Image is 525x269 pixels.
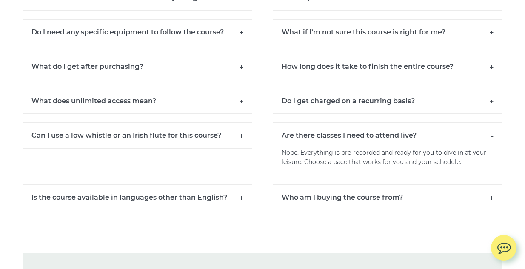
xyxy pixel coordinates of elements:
[273,184,502,210] h6: Who am I buying the course from?
[273,148,502,176] p: Nope. Everything is pre-recorded and ready for you to dive in at your leisure. Choose a pace that...
[273,54,502,79] h6: How long does it take to finish the entire course?
[23,19,252,45] h6: Do I need any specific equipment to follow the course?
[273,88,502,114] h6: Do I get charged on a recurring basis?
[491,235,516,257] img: chat.svg
[23,88,252,114] h6: What does unlimited access mean?
[23,184,252,210] h6: Is the course available in languages other than English?
[273,19,502,45] h6: What if I’m not sure this course is right for me?
[23,122,252,148] h6: Can I use a low whistle or an Irish flute for this course?
[273,122,502,148] h6: Are there classes I need to attend live?
[23,54,252,79] h6: What do I get after purchasing?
